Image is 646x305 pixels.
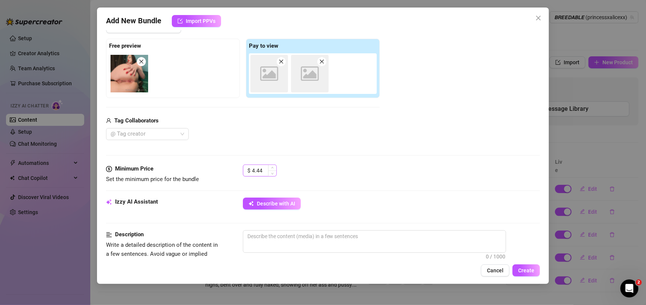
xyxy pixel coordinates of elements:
[115,165,153,172] strong: Minimum Price
[268,171,276,176] span: Decrease Value
[115,231,144,238] strong: Description
[111,55,148,92] img: media
[249,42,278,49] strong: Pay to view
[481,264,510,276] button: Cancel
[518,267,534,273] span: Create
[109,42,141,49] strong: Free preview
[620,279,638,297] iframe: Intercom live chat
[532,12,544,24] button: Close
[186,18,215,24] span: Import PPVs
[279,59,284,64] span: close
[139,59,144,64] span: close
[532,15,544,21] span: Close
[106,176,199,183] span: Set the minimum price for the bundle
[243,198,301,210] button: Describe with AI
[177,18,183,24] span: import
[106,242,218,284] span: Write a detailed description of the content in a few sentences. Avoid vague or implied descriptio...
[172,15,221,27] button: Import PPVs
[106,116,111,125] span: user
[114,117,159,124] strong: Tag Collaborators
[636,279,642,285] span: 2
[271,166,274,169] span: up
[106,15,161,27] span: Add New Bundle
[106,230,112,239] span: align-left
[271,172,274,175] span: down
[268,165,276,171] span: Increase Value
[513,264,540,276] button: Create
[106,165,112,174] span: dollar
[257,201,295,207] span: Describe with AI
[535,15,541,21] span: close
[319,59,325,64] span: close
[487,267,503,273] span: Cancel
[115,198,158,205] strong: Izzy AI Assistant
